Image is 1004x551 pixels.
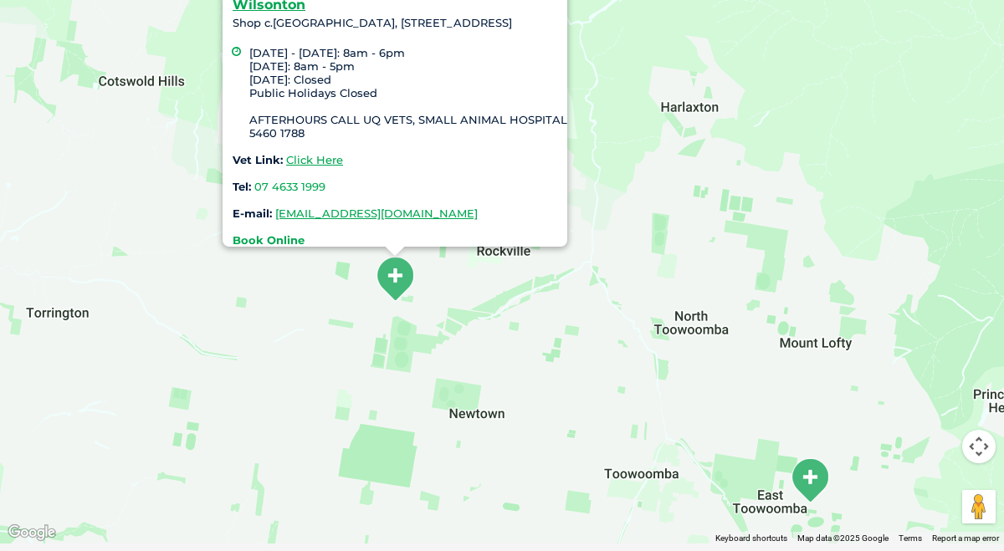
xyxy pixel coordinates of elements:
[249,46,567,140] li: [DATE] - [DATE]: 8am - 6pm [DATE]: 8am - 5pm [DATE]: Closed Public Holidays Closed AFTERHOURS CAL...
[962,490,996,523] button: Drag Pegman onto the map to open Street View
[233,180,251,193] strong: Tel:
[233,207,272,220] strong: E-mail:
[254,180,325,193] a: 07 4633 1999
[286,153,343,166] a: Click Here
[715,533,787,544] button: Keyboard shortcuts
[899,533,922,543] a: Terms (opens in new tab)
[4,522,59,543] a: Open this area in Google Maps (opens a new window)
[789,457,831,503] div: Eastwood House
[797,533,889,543] span: Map data ©2025 Google
[962,430,996,463] button: Map camera controls
[4,522,59,543] img: Google
[374,256,416,302] div: Wilsonton
[932,533,999,543] a: Report a map error
[233,233,305,247] a: Book Online
[275,207,478,220] a: [EMAIL_ADDRESS][DOMAIN_NAME]
[233,153,283,166] strong: Vet Link:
